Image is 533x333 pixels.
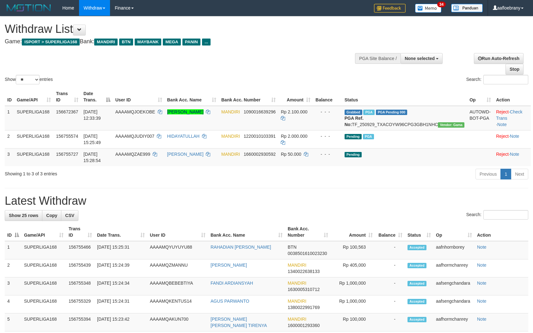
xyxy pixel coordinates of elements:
th: Balance: activate to sort column ascending [375,223,405,241]
th: Bank Acc. Name: activate to sort column ascending [165,88,219,106]
span: MANDIRI [221,109,240,114]
span: Accepted [407,263,426,268]
span: Copy 1220010103391 to clipboard [244,134,276,139]
span: Copy 1090016639296 to clipboard [244,109,276,114]
th: Op: activate to sort column ascending [467,88,493,106]
a: 1 [500,169,511,179]
a: Previous [475,169,501,179]
a: Show 25 rows [5,210,42,221]
td: 156755394 [66,313,95,331]
td: 3 [5,148,14,166]
span: Accepted [407,299,426,304]
td: - [375,277,405,295]
span: Copy 1660002930592 to clipboard [244,152,276,157]
span: Marked by aafsengchandara [363,134,374,139]
span: MANDIRI [221,152,240,157]
input: Search: [483,210,528,220]
span: MAYBANK [135,39,161,45]
h1: Withdraw List [5,23,349,35]
td: SUPERLIGA168 [14,106,53,130]
span: MANDIRI [288,263,306,268]
a: Reject [496,152,509,157]
a: FANDI ARDIANSYAH [211,281,253,286]
td: 5 [5,313,21,331]
th: Bank Acc. Number: activate to sort column ascending [285,223,331,241]
td: - [375,313,405,331]
td: Rp 1,000,000 [331,295,375,313]
th: Balance [313,88,342,106]
img: Button%20Memo.svg [415,4,442,13]
span: 156755727 [56,152,78,157]
a: Stop [505,64,524,75]
label: Search: [466,75,528,84]
span: Marked by aafsengchandara [363,110,374,115]
td: aafsengchandara [433,277,475,295]
a: Check Trans [496,109,522,121]
td: aafsengchandara [433,295,475,313]
a: Note [477,263,487,268]
span: 156755574 [56,134,78,139]
a: Note [477,317,487,322]
td: 156755439 [66,259,95,277]
a: Next [511,169,528,179]
th: Date Trans.: activate to sort column descending [81,88,113,106]
th: Status: activate to sort column ascending [405,223,433,241]
a: Note [477,281,487,286]
a: CSV [61,210,78,221]
a: Note [497,122,507,127]
a: [PERSON_NAME] [211,263,247,268]
td: · [493,130,531,148]
td: 156755466 [66,241,95,259]
span: MANDIRI [288,299,306,304]
a: Reject [496,109,509,114]
td: 156755348 [66,277,95,295]
span: BTN [119,39,133,45]
span: Copy 0038501610023230 to clipboard [288,251,327,256]
td: - [375,241,405,259]
b: PGA Ref. No: [345,116,364,127]
span: ISPORT > SUPERLIGA168 [22,39,80,45]
span: Copy [46,213,57,218]
span: 34 [437,2,446,7]
span: MANDIRI [288,281,306,286]
th: Bank Acc. Name: activate to sort column ascending [208,223,285,241]
button: None selected [401,53,443,64]
td: 1 [5,106,14,130]
th: Game/API: activate to sort column ascending [14,88,53,106]
td: [DATE] 15:24:31 [95,295,147,313]
td: · [493,148,531,166]
td: SUPERLIGA168 [14,148,53,166]
img: panduan.png [451,4,483,12]
th: Op: activate to sort column ascending [433,223,475,241]
a: Note [510,134,519,139]
a: Note [477,245,487,250]
span: MEGA [163,39,181,45]
td: - [375,259,405,277]
td: [DATE] 15:23:42 [95,313,147,331]
span: PGA Pending [376,110,407,115]
a: RAHADIAN [PERSON_NAME] [211,245,271,250]
td: Rp 1,000,000 [331,277,375,295]
td: 2 [5,259,21,277]
th: Game/API: activate to sort column ascending [21,223,66,241]
td: AAAAMQAKUN700 [147,313,208,331]
label: Show entries [5,75,53,84]
th: Trans ID: activate to sort column ascending [53,88,81,106]
span: Accepted [407,317,426,322]
th: Bank Acc. Number: activate to sort column ascending [219,88,278,106]
a: Run Auto-Refresh [474,53,524,64]
span: Vendor URL: https://trx31.1velocity.biz [438,122,464,128]
td: 3 [5,277,21,295]
span: Pending [345,134,362,139]
a: Note [477,299,487,304]
span: AAAAMQZAE999 [115,152,150,157]
a: Note [510,152,519,157]
select: Showentries [16,75,40,84]
div: - - - [316,133,340,139]
span: CSV [65,213,74,218]
td: Rp 100,000 [331,313,375,331]
th: Amount: activate to sort column ascending [278,88,313,106]
label: Search: [466,210,528,220]
span: Rp 2.100.000 [281,109,307,114]
td: 2 [5,130,14,148]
